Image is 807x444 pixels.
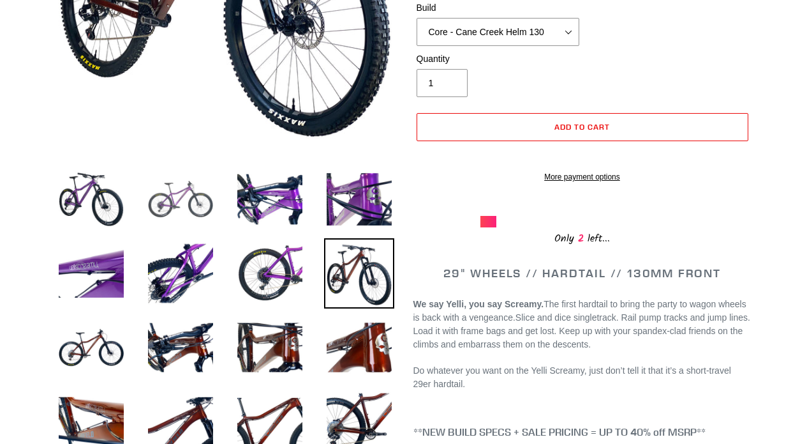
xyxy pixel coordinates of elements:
img: Load image into Gallery viewer, YELLI SCREAMY - Complete Bike [56,164,126,234]
img: Load image into Gallery viewer, YELLI SCREAMY - Complete Bike [324,238,394,309]
p: Slice and dice singletrack. Rail pump tracks and jump lines. Load it with frame bags and get lost... [413,298,751,351]
img: Load image into Gallery viewer, YELLI SCREAMY - Complete Bike [145,164,216,234]
label: Quantity [417,52,579,66]
b: We say Yelli, you say Screamy. [413,299,544,309]
a: More payment options [417,171,748,183]
span: 2 [574,231,588,247]
span: Do whatever you want on the Yelli Screamy, just don’t tell it that it’s a short-travel 29er hardt... [413,365,731,389]
img: Load image into Gallery viewer, YELLI SCREAMY - Complete Bike [56,238,126,309]
div: Only left... [480,227,685,247]
img: Load image into Gallery viewer, YELLI SCREAMY - Complete Bike [235,312,305,383]
img: Load image into Gallery viewer, YELLI SCREAMY - Complete Bike [56,312,126,383]
span: The first hardtail to bring the party to wagon wheels is back with a vengeance. [413,299,746,323]
img: Load image into Gallery viewer, YELLI SCREAMY - Complete Bike [235,164,305,234]
img: Load image into Gallery viewer, YELLI SCREAMY - Complete Bike [324,312,394,383]
span: Add to cart [554,122,610,132]
span: 29" WHEELS // HARDTAIL // 130MM FRONT [443,266,721,280]
img: Load image into Gallery viewer, YELLI SCREAMY - Complete Bike [145,312,216,383]
img: Load image into Gallery viewer, YELLI SCREAMY - Complete Bike [145,238,216,309]
h4: **NEW BUILD SPECS + SALE PRICING = UP TO 40% off MSRP** [413,426,751,438]
label: Build [417,1,579,15]
img: Load image into Gallery viewer, YELLI SCREAMY - Complete Bike [324,164,394,234]
img: Load image into Gallery viewer, YELLI SCREAMY - Complete Bike [235,238,305,309]
button: Add to cart [417,113,748,141]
